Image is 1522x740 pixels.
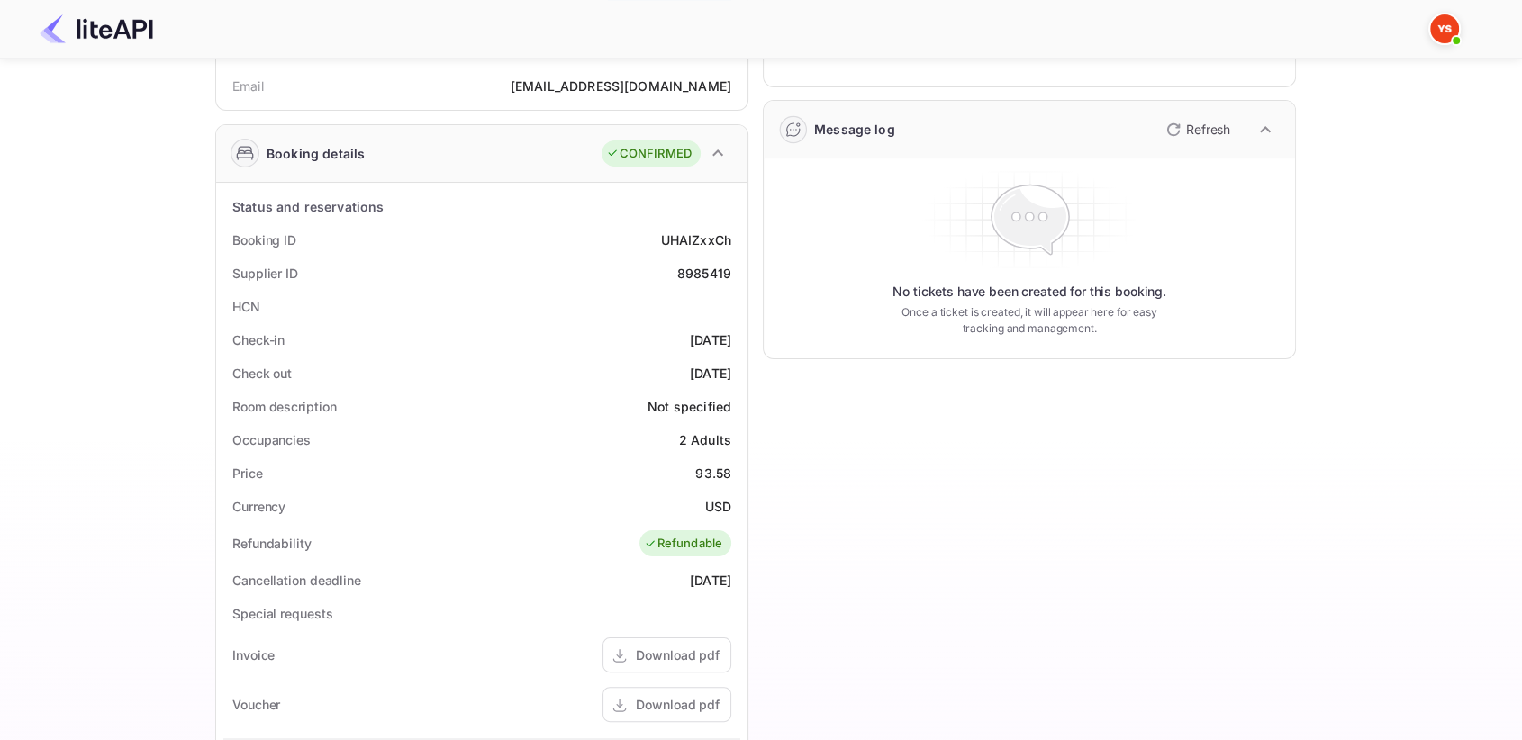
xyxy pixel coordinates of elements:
[232,497,285,516] div: Currency
[232,464,263,483] div: Price
[232,645,275,664] div: Invoice
[887,304,1172,337] p: Once a ticket is created, it will appear here for easy tracking and management.
[232,397,336,416] div: Room description
[690,330,731,349] div: [DATE]
[232,604,332,623] div: Special requests
[232,364,292,383] div: Check out
[1186,120,1230,139] p: Refresh
[814,120,895,139] div: Message log
[892,283,1166,301] p: No tickets have been created for this booking.
[232,330,285,349] div: Check-in
[267,144,365,163] div: Booking details
[232,695,280,714] div: Voucher
[695,464,731,483] div: 93.58
[232,197,384,216] div: Status and reservations
[644,535,723,553] div: Refundable
[232,297,260,316] div: HCN
[232,230,296,249] div: Booking ID
[232,534,312,553] div: Refundability
[40,14,153,43] img: LiteAPI Logo
[636,645,720,664] div: Download pdf
[232,430,311,449] div: Occupancies
[232,264,298,283] div: Supplier ID
[705,497,731,516] div: USD
[690,364,731,383] div: [DATE]
[511,77,731,95] div: [EMAIL_ADDRESS][DOMAIN_NAME]
[232,77,264,95] div: Email
[232,571,361,590] div: Cancellation deadline
[690,571,731,590] div: [DATE]
[661,230,731,249] div: UHAIZxxCh
[677,264,731,283] div: 8985419
[1155,115,1237,144] button: Refresh
[636,695,720,714] div: Download pdf
[648,397,731,416] div: Not specified
[679,430,731,449] div: 2 Adults
[606,145,692,163] div: CONFIRMED
[1430,14,1459,43] img: Yandex Support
